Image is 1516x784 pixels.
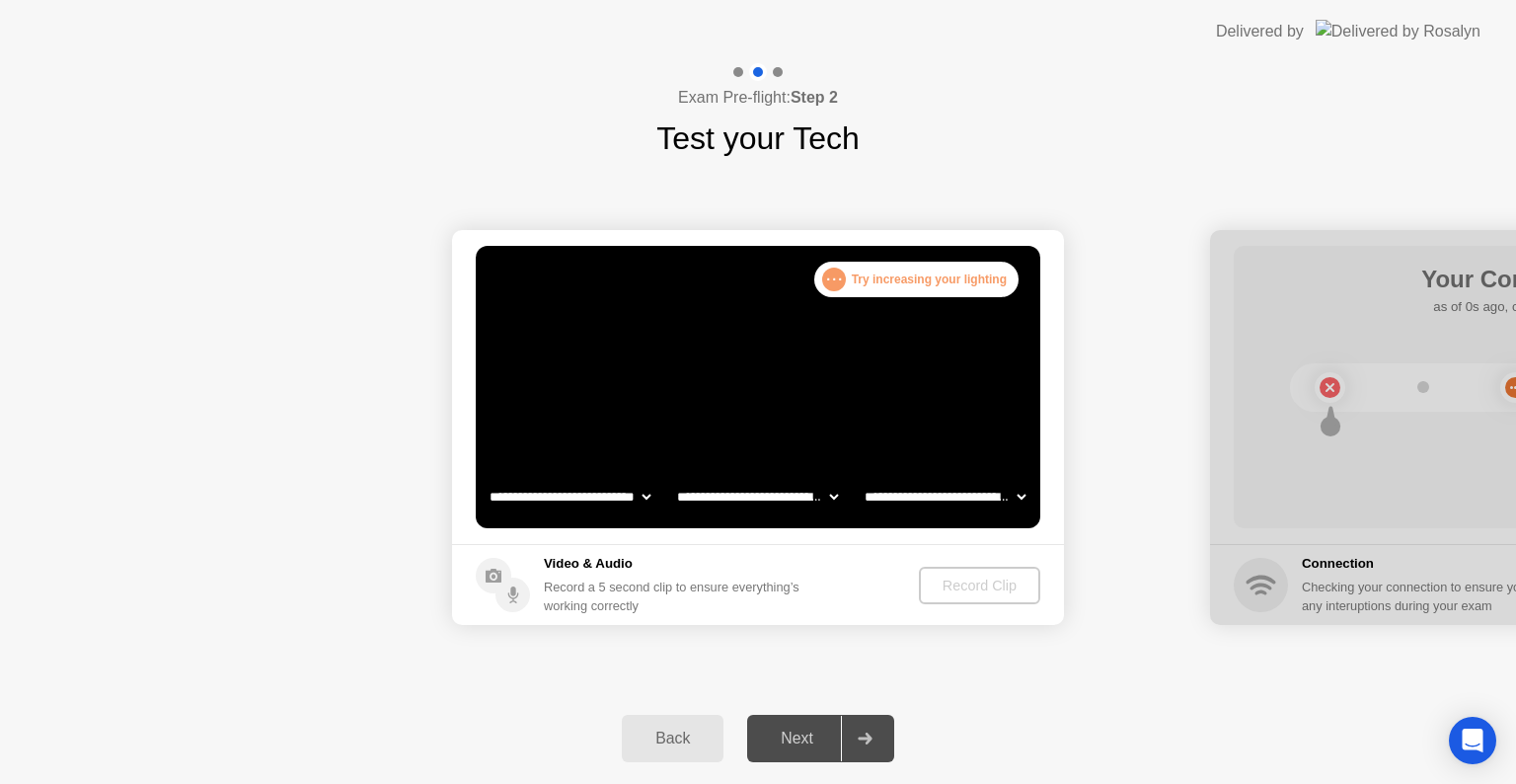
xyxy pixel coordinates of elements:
[927,578,1032,593] div: Record Clip
[678,86,838,110] h4: Exam Pre-flight:
[628,730,718,747] div: Back
[1216,20,1304,43] div: Delivered by
[814,262,1019,297] div: Try increasing your lighting
[656,115,860,162] h1: Test your Tech
[1449,717,1496,764] div: Open Intercom Messenger
[753,730,841,747] div: Next
[544,554,807,574] h5: Video & Audio
[861,477,1029,516] select: Available microphones
[919,567,1040,604] button: Record Clip
[791,89,838,106] b: Step 2
[622,715,723,762] button: Back
[673,477,842,516] select: Available speakers
[486,477,654,516] select: Available cameras
[747,715,894,762] button: Next
[1316,20,1480,42] img: Delivered by Rosalyn
[822,268,846,291] div: . . .
[544,578,807,615] div: Record a 5 second clip to ensure everything’s working correctly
